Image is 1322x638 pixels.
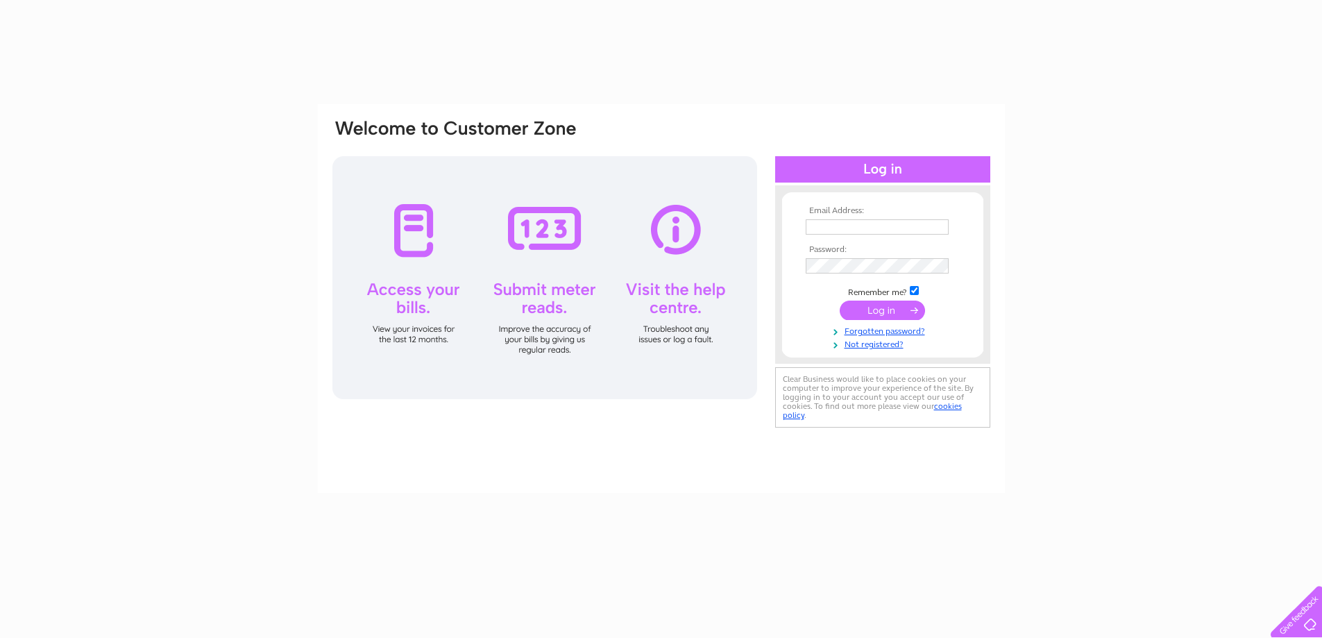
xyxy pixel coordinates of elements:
[783,401,962,420] a: cookies policy
[802,245,963,255] th: Password:
[802,284,963,298] td: Remember me?
[806,324,963,337] a: Forgotten password?
[802,206,963,216] th: Email Address:
[806,337,963,350] a: Not registered?
[775,367,990,428] div: Clear Business would like to place cookies on your computer to improve your experience of the sit...
[840,301,925,320] input: Submit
